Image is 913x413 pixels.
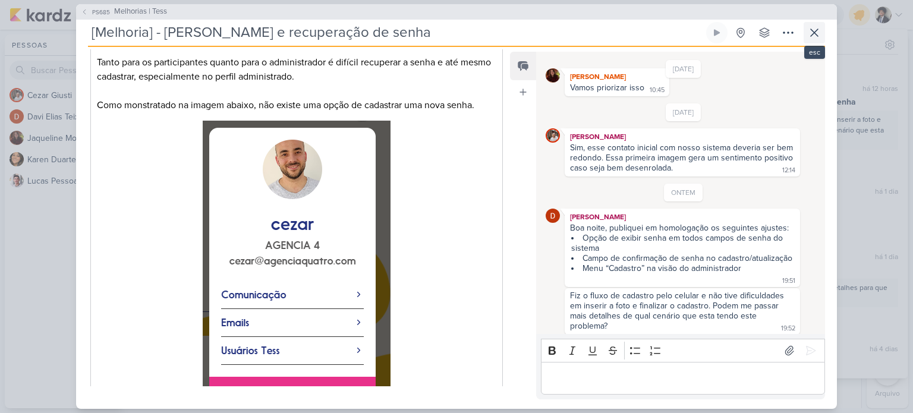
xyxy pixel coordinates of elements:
img: Davi Elias Teixeira [546,209,560,223]
li: Campo de confirmação de senha no cadastro/atualização [571,253,795,263]
input: Kard Sem Título [88,22,704,43]
div: 10:45 [650,86,665,95]
div: Sim, esse contato inicial com nosso sistema deveria ser bem redondo. Essa primeira imagem gera um... [570,143,795,173]
div: Ligar relógio [712,28,722,37]
p: Como monstratado na imagem abaixo, não existe uma opção de cadastrar uma nova senha. [97,98,496,112]
div: Boa noite, publiquei em homologação os seguintes ajustes: [570,223,795,233]
div: Vamos priorizar isso [570,83,644,93]
div: esc [804,46,825,59]
p: Tanto para os participantes quanto para o administrador é difícil recuperar a senha e até mesmo c... [97,55,496,84]
div: [PERSON_NAME] [567,211,798,223]
li: Opção de exibir senha em todos campos de senha do sistema [571,233,795,253]
div: Editor editing area: main [541,362,825,395]
div: 19:51 [782,276,795,286]
img: Cezar Giusti [546,128,560,143]
img: Jaqueline Molina [546,68,560,83]
li: Menu “Cadastro” na visão do administrador [571,263,795,273]
div: Fiz o fluxo de cadastro pelo celular e não tive dificuldades em inserir a foto e finalizar o cada... [570,291,786,331]
div: [PERSON_NAME] [567,131,798,143]
div: Editor toolbar [541,339,825,362]
div: [PERSON_NAME] [567,71,667,83]
div: 12:14 [782,166,795,175]
div: 19:52 [781,324,795,333]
